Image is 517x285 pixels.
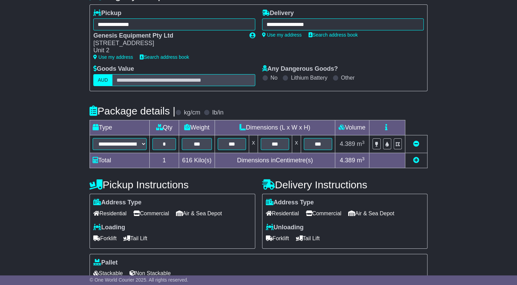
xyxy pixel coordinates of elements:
h4: Pickup Instructions [90,179,255,190]
h4: Delivery Instructions [262,179,427,190]
label: Other [341,74,355,81]
span: Forklift [266,233,289,244]
td: Kilo(s) [179,153,215,168]
span: m [357,157,365,164]
span: Tail Lift [123,233,147,244]
td: Volume [335,120,369,135]
a: Remove this item [413,140,419,147]
a: Use my address [262,32,302,38]
span: Air & Sea Depot [176,208,222,219]
td: 1 [150,153,179,168]
label: Loading [93,224,125,231]
td: x [249,135,258,153]
span: Residential [266,208,299,219]
label: AUD [93,74,112,86]
label: kg/cm [184,109,200,117]
span: Non Stackable [130,268,171,279]
h4: Package details | [90,105,175,117]
sup: 3 [362,140,365,145]
td: Qty [150,120,179,135]
span: Tail Lift [296,233,320,244]
span: Commercial [306,208,341,219]
label: Delivery [262,10,294,17]
span: © One World Courier 2025. All rights reserved. [90,277,188,283]
span: Commercial [133,208,169,219]
a: Use my address [93,54,133,60]
a: Add new item [413,157,419,164]
span: 4.389 [340,157,355,164]
div: [STREET_ADDRESS] [93,40,242,47]
label: Lithium Battery [291,74,327,81]
label: Address Type [93,199,141,206]
span: 616 [182,157,192,164]
span: Forklift [93,233,117,244]
label: Address Type [266,199,314,206]
td: x [292,135,301,153]
span: m [357,140,365,147]
label: Any Dangerous Goods? [262,65,338,73]
div: Genesis Equipment Pty Ltd [93,32,242,40]
span: 4.389 [340,140,355,147]
td: Dimensions in Centimetre(s) [215,153,335,168]
td: Type [90,120,150,135]
label: Pickup [93,10,121,17]
td: Total [90,153,150,168]
a: Search address book [140,54,189,60]
label: Pallet [93,259,118,267]
span: Stackable [93,268,123,279]
sup: 3 [362,156,365,161]
label: No [271,74,277,81]
span: Air & Sea Depot [348,208,394,219]
td: Dimensions (L x W x H) [215,120,335,135]
label: Unloading [266,224,304,231]
a: Search address book [309,32,358,38]
td: Weight [179,120,215,135]
span: Residential [93,208,126,219]
label: lb/in [212,109,223,117]
div: Unit 2 [93,47,242,54]
label: Goods Value [93,65,134,73]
